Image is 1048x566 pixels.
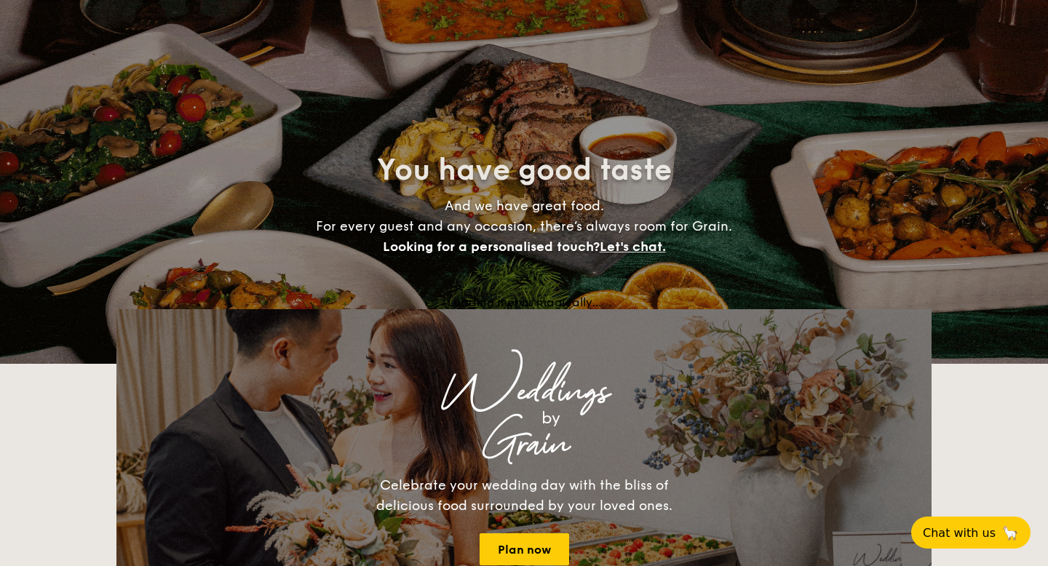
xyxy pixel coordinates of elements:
a: Plan now [480,533,569,565]
span: Chat with us [923,526,996,540]
div: Celebrate your wedding day with the bliss of delicious food surrounded by your loved ones. [360,475,688,516]
div: by [298,405,803,431]
button: Chat with us🦙 [911,517,1031,549]
span: 🦙 [1001,525,1019,541]
span: Let's chat. [600,239,666,255]
div: Loading menus magically... [116,295,932,309]
div: Grain [245,431,803,458]
div: Weddings [245,379,803,405]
